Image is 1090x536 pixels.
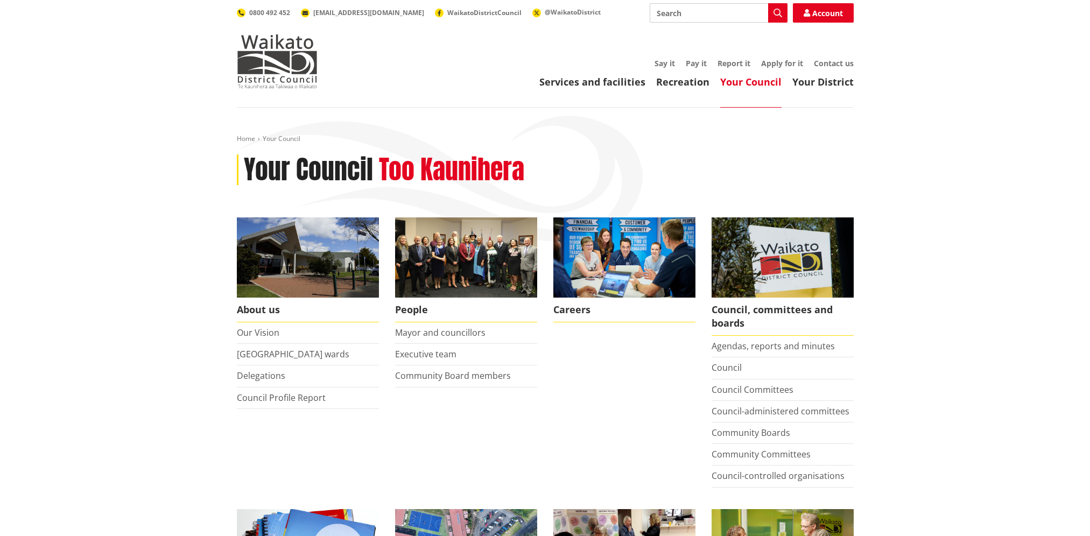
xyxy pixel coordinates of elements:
a: Executive team [395,348,456,360]
span: Your Council [263,134,300,143]
a: Council Committees [712,384,793,396]
a: Your Council [720,75,782,88]
h1: Your Council [244,154,373,186]
a: Mayor and councillors [395,327,486,338]
a: 0800 492 452 [237,8,290,17]
a: Report it [718,58,750,68]
img: WDC Building 0015 [237,217,379,298]
a: Your District [792,75,854,88]
input: Search input [650,3,787,23]
img: 2022 Council [395,217,537,298]
a: [GEOGRAPHIC_DATA] wards [237,348,349,360]
a: [EMAIL_ADDRESS][DOMAIN_NAME] [301,8,424,17]
a: Contact us [814,58,854,68]
h2: Too Kaunihera [379,154,524,186]
a: Agendas, reports and minutes [712,340,835,352]
img: Waikato District Council - Te Kaunihera aa Takiwaa o Waikato [237,34,318,88]
a: Apply for it [761,58,803,68]
a: Council Profile Report [237,392,326,404]
span: People [395,298,537,322]
img: Office staff in meeting - Career page [553,217,695,298]
a: WDC Building 0015 About us [237,217,379,322]
a: Delegations [237,370,285,382]
a: Community Boards [712,427,790,439]
span: @WaikatoDistrict [545,8,601,17]
a: Our Vision [237,327,279,338]
a: Account [793,3,854,23]
a: Community Board members [395,370,511,382]
a: WaikatoDistrictCouncil [435,8,522,17]
a: 2022 Council People [395,217,537,322]
a: Recreation [656,75,709,88]
span: Council, committees and boards [712,298,854,336]
span: Careers [553,298,695,322]
span: 0800 492 452 [249,8,290,17]
a: Council [712,362,742,373]
a: Council-administered committees [712,405,849,417]
a: Home [237,134,255,143]
a: Pay it [686,58,707,68]
nav: breadcrumb [237,135,854,144]
span: About us [237,298,379,322]
span: WaikatoDistrictCouncil [447,8,522,17]
img: Waikato-District-Council-sign [712,217,854,298]
a: Careers [553,217,695,322]
a: Community Committees [712,448,811,460]
a: @WaikatoDistrict [532,8,601,17]
a: Services and facilities [539,75,645,88]
a: Say it [655,58,675,68]
a: Waikato-District-Council-sign Council, committees and boards [712,217,854,336]
a: Council-controlled organisations [712,470,845,482]
span: [EMAIL_ADDRESS][DOMAIN_NAME] [313,8,424,17]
